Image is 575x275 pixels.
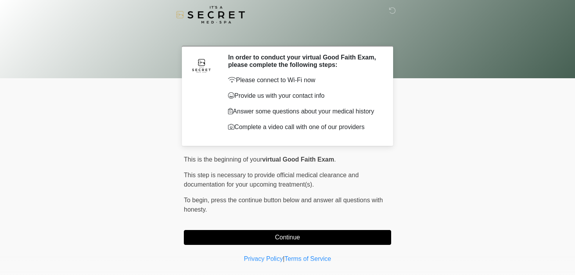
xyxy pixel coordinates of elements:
[190,54,213,77] img: Agent Avatar
[228,54,379,68] h2: In order to conduct your virtual Good Faith Exam, please complete the following steps:
[228,107,379,116] p: Answer some questions about your medical history
[244,255,283,262] a: Privacy Policy
[334,156,336,163] span: .
[284,255,331,262] a: Terms of Service
[184,230,391,245] button: Continue
[283,255,284,262] a: |
[228,122,379,132] p: Complete a video call with one of our providers
[228,91,379,101] p: Provide us with your contact info
[184,197,211,203] span: To begin,
[262,156,334,163] strong: virtual Good Faith Exam
[176,6,245,23] img: It's A Secret Med Spa Logo
[178,28,397,43] h1: ‎ ‎
[184,197,383,213] span: press the continue button below and answer all questions with honesty.
[184,172,359,188] span: This step is necessary to provide official medical clearance and documentation for your upcoming ...
[184,156,262,163] span: This is the beginning of your
[228,75,379,85] p: Please connect to Wi-Fi now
